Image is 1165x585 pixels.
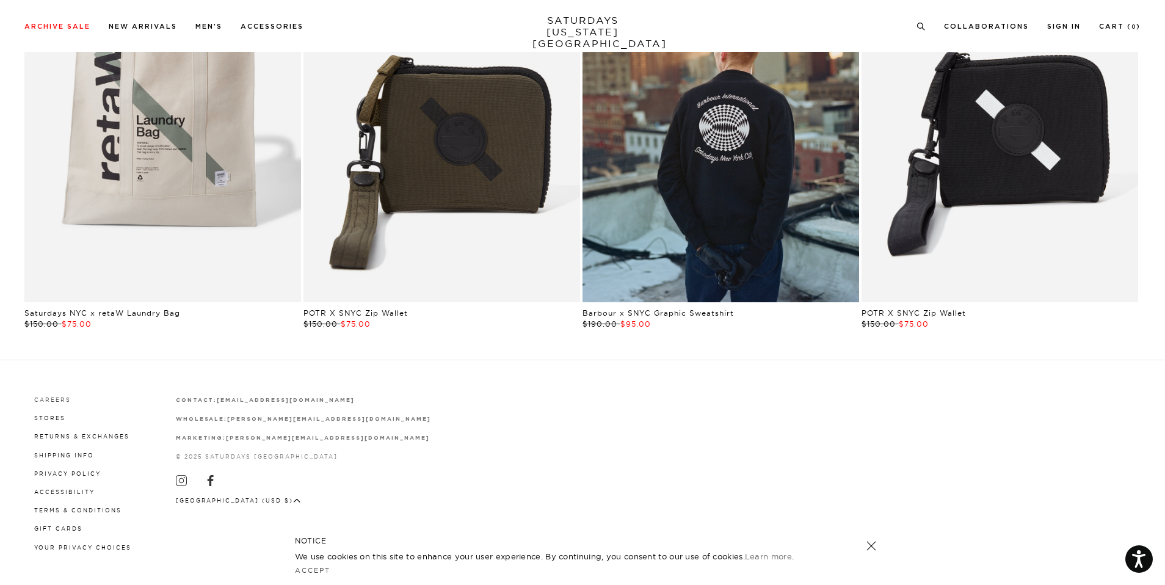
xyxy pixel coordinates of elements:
a: [PERSON_NAME][EMAIL_ADDRESS][DOMAIN_NAME] [227,415,430,422]
a: Accessories [241,23,303,30]
a: Barbour x SNYC Graphic Sweatshirt [582,308,734,318]
a: Saturdays NYC x retaW Laundry Bag [24,308,180,318]
span: $190.00 [582,319,617,329]
p: We use cookies on this site to enhance your user experience. By continuing, you consent to our us... [295,550,827,562]
p: © 2025 Saturdays [GEOGRAPHIC_DATA] [176,452,431,461]
a: New Arrivals [109,23,177,30]
strong: [PERSON_NAME][EMAIL_ADDRESS][DOMAIN_NAME] [226,435,429,441]
a: Accessibility [34,489,95,495]
a: Stores [34,415,65,421]
strong: marketing: [176,435,227,441]
strong: [EMAIL_ADDRESS][DOMAIN_NAME] [217,398,354,403]
a: Cart (0) [1099,23,1141,30]
a: Terms & Conditions [34,507,122,514]
a: Archive Sale [24,23,90,30]
a: Men's [195,23,222,30]
a: [PERSON_NAME][EMAIL_ADDRESS][DOMAIN_NAME] [226,434,429,441]
a: SATURDAYS[US_STATE][GEOGRAPHIC_DATA] [532,15,633,49]
a: Privacy Policy [34,470,101,477]
span: $75.00 [899,319,929,329]
span: $75.00 [62,319,92,329]
strong: wholesale: [176,416,228,422]
a: POTR X SNYC Zip Wallet [862,308,966,318]
a: Accept [295,566,330,575]
strong: [PERSON_NAME][EMAIL_ADDRESS][DOMAIN_NAME] [227,416,430,422]
a: Your privacy choices [34,544,131,551]
span: $150.00 [303,319,338,329]
span: $150.00 [862,319,896,329]
a: POTR X SNYC Zip Wallet [303,308,408,318]
a: Learn more [745,551,792,561]
span: $150.00 [24,319,59,329]
a: Gift Cards [34,525,82,532]
a: Sign In [1047,23,1081,30]
a: Returns & Exchanges [34,433,129,440]
small: 0 [1131,24,1136,30]
a: Careers [34,396,71,403]
span: $95.00 [620,319,651,329]
h5: NOTICE [295,536,870,547]
a: Shipping Info [34,452,94,459]
button: [GEOGRAPHIC_DATA] (USD $) [176,496,301,505]
a: Collaborations [944,23,1029,30]
strong: contact: [176,398,217,403]
a: [EMAIL_ADDRESS][DOMAIN_NAME] [217,396,354,403]
span: $75.00 [341,319,371,329]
